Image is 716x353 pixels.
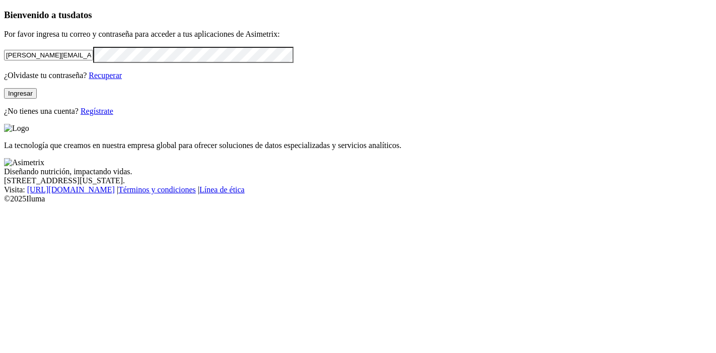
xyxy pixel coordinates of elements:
img: Asimetrix [4,158,44,167]
img: Logo [4,124,29,133]
h3: Bienvenido a tus [4,10,712,21]
div: [STREET_ADDRESS][US_STATE]. [4,176,712,185]
p: ¿No tienes una cuenta? [4,107,712,116]
a: Línea de ética [199,185,245,194]
a: Regístrate [81,107,113,115]
input: Tu correo [4,50,93,60]
a: Recuperar [89,71,122,80]
a: [URL][DOMAIN_NAME] [27,185,115,194]
p: La tecnología que creamos en nuestra empresa global para ofrecer soluciones de datos especializad... [4,141,712,150]
span: datos [70,10,92,20]
div: © 2025 Iluma [4,194,712,203]
p: ¿Olvidaste tu contraseña? [4,71,712,80]
div: Diseñando nutrición, impactando vidas. [4,167,712,176]
button: Ingresar [4,88,37,99]
p: Por favor ingresa tu correo y contraseña para acceder a tus aplicaciones de Asimetrix: [4,30,712,39]
a: Términos y condiciones [118,185,196,194]
div: Visita : | | [4,185,712,194]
